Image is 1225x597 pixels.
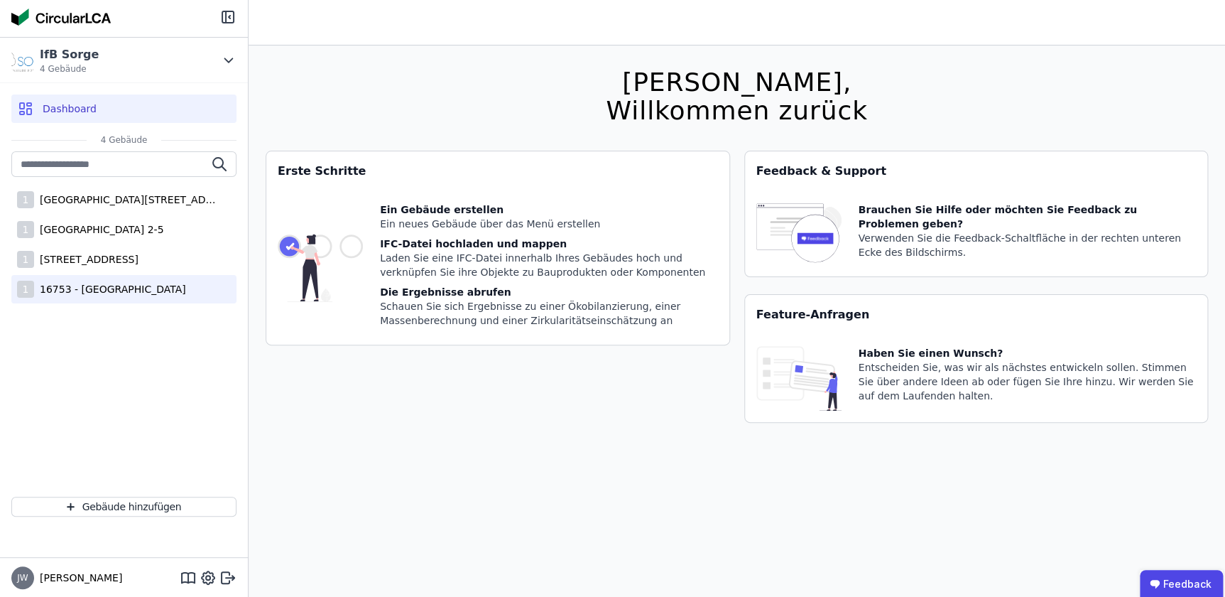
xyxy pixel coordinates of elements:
[756,346,842,411] img: feature_request_tile-UiXE1qGU.svg
[745,295,1208,335] div: Feature-Anfragen
[34,252,138,267] div: [STREET_ADDRESS]
[11,9,111,26] img: Concular
[34,193,219,207] div: [GEOGRAPHIC_DATA][STREET_ADDRESS]
[266,151,729,191] div: Erste Schritte
[34,571,122,585] span: [PERSON_NAME]
[40,63,99,75] span: 4 Gebäude
[756,203,842,265] img: feedback-icon-HCTs5lye.svg
[745,151,1208,191] div: Feedback & Support
[380,217,718,231] div: Ein neues Gebäude über das Menü erstellen
[859,346,1197,360] div: Haben Sie einen Wunsch?
[859,360,1197,403] div: Entscheiden Sie, was wir als nächstes entwickeln sollen. Stimmen Sie über andere Ideen ab oder fü...
[17,251,34,268] div: 1
[17,191,34,208] div: 1
[43,102,97,116] span: Dashboard
[606,97,867,125] div: Willkommen zurück
[40,46,99,63] div: IfB Sorge
[380,251,718,279] div: Laden Sie eine IFC-Datei innerhalb Ihres Gebäudes hoch und verknüpfen Sie ihre Objekte zu Bauprod...
[859,203,1197,231] div: Brauchen Sie Hilfe oder möchten Sie Feedback zu Problemen geben?
[17,221,34,238] div: 1
[859,231,1197,259] div: Verwenden Sie die Feedback-Schaltfläche in der rechten unteren Ecke des Bildschirms.
[606,68,867,97] div: [PERSON_NAME],
[34,282,186,296] div: 16753 - [GEOGRAPHIC_DATA]
[11,497,236,517] button: Gebäude hinzufügen
[87,134,162,146] span: 4 Gebäude
[380,203,718,217] div: Ein Gebäude erstellen
[380,299,718,328] div: Schauen Sie sich Ergebnisse zu einer Ökobilanzierung, einer Massenberechnung und einer Zirkularit...
[34,222,163,237] div: [GEOGRAPHIC_DATA] 2-5
[17,281,34,298] div: 1
[11,49,34,72] img: IfB Sorge
[17,574,28,582] span: JW
[380,237,718,251] div: IFC-Datei hochladen und mappen
[380,285,718,299] div: Die Ergebnisse abrufen
[278,203,363,333] img: getting_started_tile-DrF_GRSv.svg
